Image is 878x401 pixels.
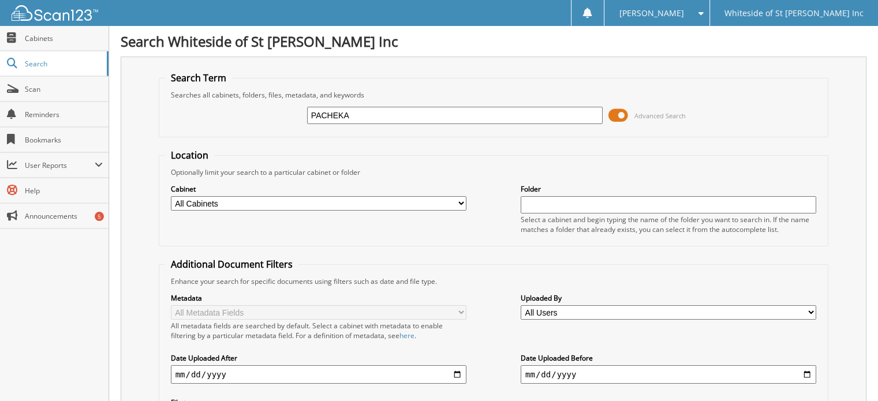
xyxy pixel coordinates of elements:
[12,5,98,21] img: scan123-logo-white.svg
[25,33,103,43] span: Cabinets
[724,10,864,17] span: Whiteside of St [PERSON_NAME] Inc
[399,331,414,340] a: here
[521,293,816,303] label: Uploaded By
[820,346,878,401] iframe: Chat Widget
[171,293,466,303] label: Metadata
[521,184,816,194] label: Folder
[165,149,214,162] legend: Location
[121,32,866,51] h1: Search Whiteside of St [PERSON_NAME] Inc
[25,160,95,170] span: User Reports
[165,276,823,286] div: Enhance your search for specific documents using filters such as date and file type.
[521,353,816,363] label: Date Uploaded Before
[165,258,298,271] legend: Additional Document Filters
[25,135,103,145] span: Bookmarks
[521,365,816,384] input: end
[171,184,466,194] label: Cabinet
[171,353,466,363] label: Date Uploaded After
[619,10,683,17] span: [PERSON_NAME]
[165,72,232,84] legend: Search Term
[171,365,466,384] input: start
[171,321,466,340] div: All metadata fields are searched by default. Select a cabinet with metadata to enable filtering b...
[25,211,103,221] span: Announcements
[25,186,103,196] span: Help
[25,110,103,119] span: Reminders
[25,84,103,94] span: Scan
[165,90,823,100] div: Searches all cabinets, folders, files, metadata, and keywords
[165,167,823,177] div: Optionally limit your search to a particular cabinet or folder
[634,111,686,120] span: Advanced Search
[521,215,816,234] div: Select a cabinet and begin typing the name of the folder you want to search in. If the name match...
[95,212,104,221] div: 5
[25,59,101,69] span: Search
